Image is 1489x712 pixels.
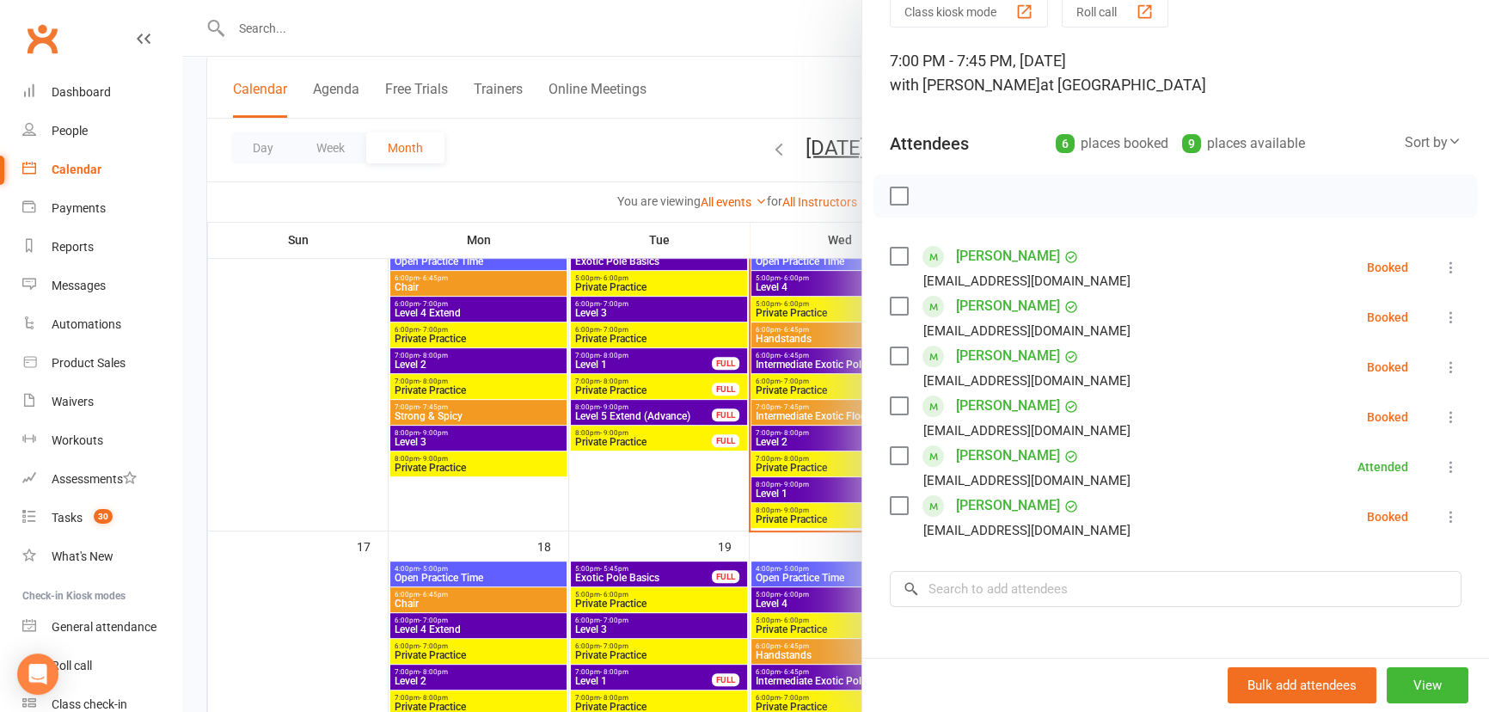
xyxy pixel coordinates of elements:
[1367,361,1408,373] div: Booked
[22,460,181,499] a: Assessments
[22,150,181,189] a: Calendar
[52,240,94,254] div: Reports
[1182,132,1305,156] div: places available
[22,189,181,228] a: Payments
[52,620,156,634] div: General attendance
[890,571,1461,607] input: Search to add attendees
[923,370,1131,392] div: [EMAIL_ADDRESS][DOMAIN_NAME]
[956,392,1060,420] a: [PERSON_NAME]
[923,270,1131,292] div: [EMAIL_ADDRESS][DOMAIN_NAME]
[22,383,181,421] a: Waivers
[22,537,181,576] a: What's New
[52,201,106,215] div: Payments
[22,228,181,267] a: Reports
[1367,411,1408,423] div: Booked
[22,421,181,460] a: Workouts
[1405,132,1461,154] div: Sort by
[890,132,969,156] div: Attendees
[956,492,1060,519] a: [PERSON_NAME]
[52,356,126,370] div: Product Sales
[890,76,1040,94] span: with [PERSON_NAME]
[1228,667,1376,703] button: Bulk add attendees
[1367,311,1408,323] div: Booked
[22,112,181,150] a: People
[956,242,1060,270] a: [PERSON_NAME]
[22,647,181,685] a: Roll call
[52,395,94,408] div: Waivers
[22,344,181,383] a: Product Sales
[52,659,92,672] div: Roll call
[890,654,935,678] div: Notes
[22,267,181,305] a: Messages
[52,279,106,292] div: Messages
[956,292,1060,320] a: [PERSON_NAME]
[923,470,1131,492] div: [EMAIL_ADDRESS][DOMAIN_NAME]
[52,163,101,176] div: Calendar
[21,17,64,60] a: Clubworx
[956,442,1060,470] a: [PERSON_NAME]
[52,697,127,711] div: Class check-in
[52,433,103,447] div: Workouts
[1182,134,1201,153] div: 9
[52,511,83,525] div: Tasks
[22,499,181,537] a: Tasks 30
[1387,667,1468,703] button: View
[52,317,121,331] div: Automations
[52,85,111,99] div: Dashboard
[1367,511,1408,523] div: Booked
[22,73,181,112] a: Dashboard
[22,608,181,647] a: General attendance kiosk mode
[890,49,1461,97] div: 7:00 PM - 7:45 PM, [DATE]
[923,519,1131,542] div: [EMAIL_ADDRESS][DOMAIN_NAME]
[1357,461,1408,473] div: Attended
[1056,132,1168,156] div: places booked
[1040,76,1206,94] span: at [GEOGRAPHIC_DATA]
[22,305,181,344] a: Automations
[956,342,1060,370] a: [PERSON_NAME]
[1056,134,1075,153] div: 6
[94,509,113,524] span: 30
[923,320,1131,342] div: [EMAIL_ADDRESS][DOMAIN_NAME]
[1367,261,1408,273] div: Booked
[17,654,58,695] div: Open Intercom Messenger
[52,124,88,138] div: People
[923,420,1131,442] div: [EMAIL_ADDRESS][DOMAIN_NAME]
[52,472,137,486] div: Assessments
[52,549,113,563] div: What's New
